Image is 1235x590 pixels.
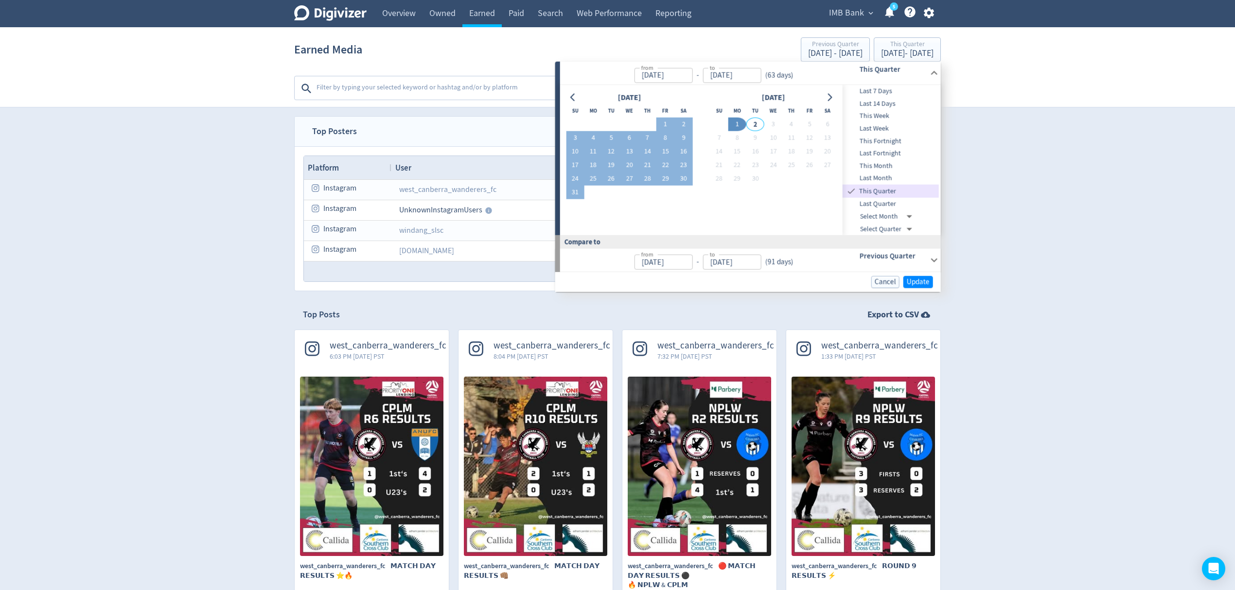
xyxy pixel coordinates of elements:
div: Last Fortnight [843,147,939,160]
button: 18 [584,158,602,172]
nav: presets [843,85,939,235]
svg: instagram [312,204,320,213]
span: IMB Bank [829,5,864,21]
div: This Fortnight [843,135,939,147]
span: 8:04 PM [DATE] PST [494,351,610,361]
button: 27 [620,172,638,186]
button: 26 [602,172,620,186]
button: Cancel [871,276,900,288]
button: 21 [710,158,728,172]
button: 5 [602,131,620,145]
button: 2 [746,118,764,131]
button: 28 [710,172,728,186]
h1: Earned Media [294,34,362,65]
th: Wednesday [620,104,638,118]
div: Compare to [555,235,941,248]
span: Unknown Instagram Users [399,205,482,215]
label: to [709,63,715,71]
th: Friday [800,104,818,118]
button: 29 [728,172,746,186]
div: [DATE] - [DATE] [881,49,934,58]
button: 2 [674,118,692,131]
button: Go to next month [822,90,836,104]
span: User [395,162,411,173]
svg: instagram [312,225,320,233]
button: 9 [674,131,692,145]
th: Sunday [566,104,584,118]
button: 18 [782,145,800,158]
button: 14 [638,145,656,158]
div: ( 63 days ) [761,69,797,81]
button: 1 [728,118,746,131]
button: 15 [728,145,746,158]
span: This Week [843,111,939,121]
span: Last Week [843,123,939,134]
span: Last Fortnight [843,148,939,159]
button: 7 [710,131,728,145]
button: Update [903,276,933,288]
button: IMB Bank [826,5,876,21]
button: 31 [566,186,584,199]
button: 30 [674,172,692,186]
button: 11 [782,131,800,145]
div: - [692,69,703,81]
div: from-to(63 days)This Quarter [560,62,941,85]
button: 12 [800,131,818,145]
strong: Export to CSV [867,309,919,321]
span: This Quarter [857,186,939,196]
div: Last Month [843,172,939,185]
button: 24 [566,172,584,186]
th: Thursday [638,104,656,118]
th: Monday [584,104,602,118]
h6: This Quarter [859,63,926,75]
button: 1 [656,118,674,131]
img: 🔴 𝗠𝗔𝗧𝗖𝗛 𝗗𝗔𝗬 𝗥𝗘𝗦𝗨𝗟𝗧𝗦 ⚫️ 🔥 𝗡𝗣𝗟𝗪 & 𝗖𝗣𝗟𝗠 Thank you to our sponsors for their ongoing support ❤️🖤 canb... [628,377,771,556]
img: 𝗥𝗢𝗨𝗡𝗗 𝟵 𝗥𝗘𝗦𝗨𝗟𝗧𝗦 ⚡️ 📸 soccersnapsbysal Thank you to our sponsors for their ongoing support ❤️🖤 can... [792,377,935,556]
span: west_canberra_wanderers_fc [330,340,446,351]
img: 𝗠𝗔𝗧𝗖𝗛 𝗗𝗔𝗬 𝗥𝗘𝗦𝗨𝗟𝗧𝗦 👊🏽 Thank you to our sponsors for their ongoing support ❤️🖤 canberrasoutherncros... [464,377,607,556]
button: 6 [818,118,836,131]
span: west_canberra_wanderers_fc [628,561,718,571]
th: Monday [728,104,746,118]
button: 22 [728,158,746,172]
button: 16 [674,145,692,158]
button: 15 [656,145,674,158]
div: This Month [843,160,939,173]
button: 24 [764,158,782,172]
button: 7 [638,131,656,145]
div: [DATE] - [DATE] [808,49,863,58]
button: 13 [620,145,638,158]
th: Tuesday [602,104,620,118]
th: Thursday [782,104,800,118]
div: This Quarter [843,185,939,198]
label: from [641,250,653,259]
button: 23 [674,158,692,172]
button: 22 [656,158,674,172]
svg: instagram [312,184,320,192]
button: 20 [818,145,836,158]
div: This Week [843,110,939,122]
div: Last Quarter [843,198,939,210]
div: [DATE] [759,91,788,104]
img: 𝗠𝗔𝗧𝗖𝗛 𝗗𝗔𝗬 𝗥𝗘𝗦𝗨𝗟𝗧𝗦 ⭐️🔥 Round 6 done ✅ 🔴⚫️ Thank you to our sponsors for their ongoing support ❤️🖤 ... [300,377,443,556]
th: Friday [656,104,674,118]
span: 6:03 PM [DATE] PST [330,351,446,361]
span: Instagram [323,179,356,198]
button: 17 [566,158,584,172]
button: 28 [638,172,656,186]
a: [DOMAIN_NAME] [399,246,454,256]
a: west_canberra_wanderers_fc [399,185,496,194]
span: Last 14 Days [843,98,939,109]
button: 14 [710,145,728,158]
button: 5 [800,118,818,131]
span: expand_more [866,9,875,17]
a: 5 [890,2,898,11]
span: west_canberra_wanderers_fc [821,340,938,351]
div: Previous Quarter [808,41,863,49]
span: Cancel [875,278,896,286]
button: Go to previous month [566,90,580,104]
button: 4 [584,131,602,145]
div: from-to(63 days)This Quarter [560,85,941,235]
button: 29 [656,172,674,186]
span: west_canberra_wanderers_fc [300,561,390,571]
